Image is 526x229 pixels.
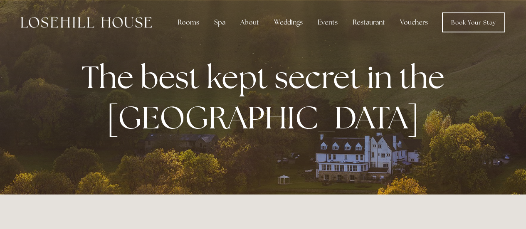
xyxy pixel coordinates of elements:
[346,14,392,31] div: Restaurant
[267,14,309,31] div: Weddings
[393,14,435,31] a: Vouchers
[21,17,152,28] img: Losehill House
[442,12,505,32] a: Book Your Stay
[234,14,266,31] div: About
[81,57,451,138] strong: The best kept secret in the [GEOGRAPHIC_DATA]
[207,14,232,31] div: Spa
[171,14,206,31] div: Rooms
[311,14,344,31] div: Events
